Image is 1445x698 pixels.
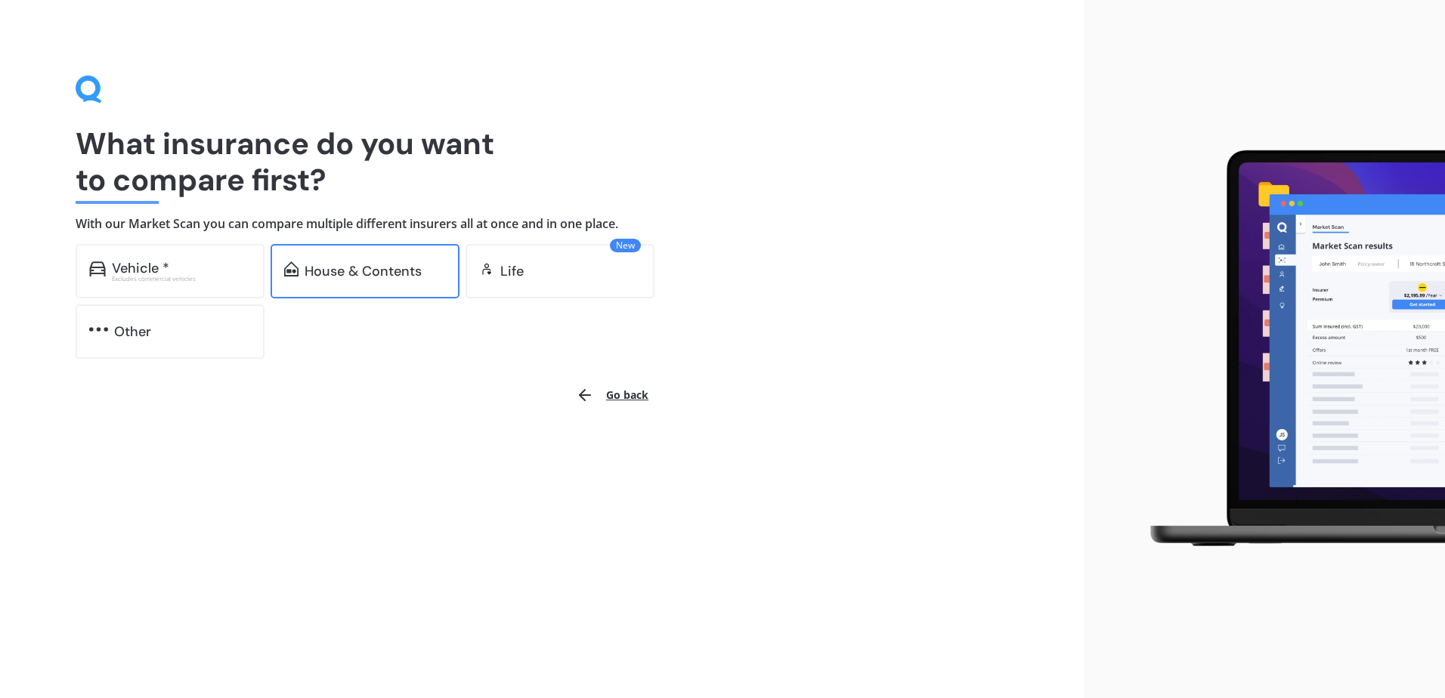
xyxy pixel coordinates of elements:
button: Go back [567,377,658,413]
img: car.f15378c7a67c060ca3f3.svg [89,261,106,276]
div: Vehicle * [112,261,169,276]
img: laptop.webp [1128,141,1445,557]
span: New [610,239,641,252]
h1: What insurance do you want to compare first? [76,125,1008,198]
h4: With our Market Scan you can compare multiple different insurers all at once and in one place. [76,216,1008,232]
img: home-and-contents.b802091223b8502ef2dd.svg [284,261,299,276]
div: Life [500,264,524,279]
div: House & Contents [305,264,422,279]
div: Other [114,324,151,339]
div: Excludes commercial vehicles [112,276,251,282]
img: other.81dba5aafe580aa69f38.svg [89,322,108,337]
img: life.f720d6a2d7cdcd3ad642.svg [479,261,494,276]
